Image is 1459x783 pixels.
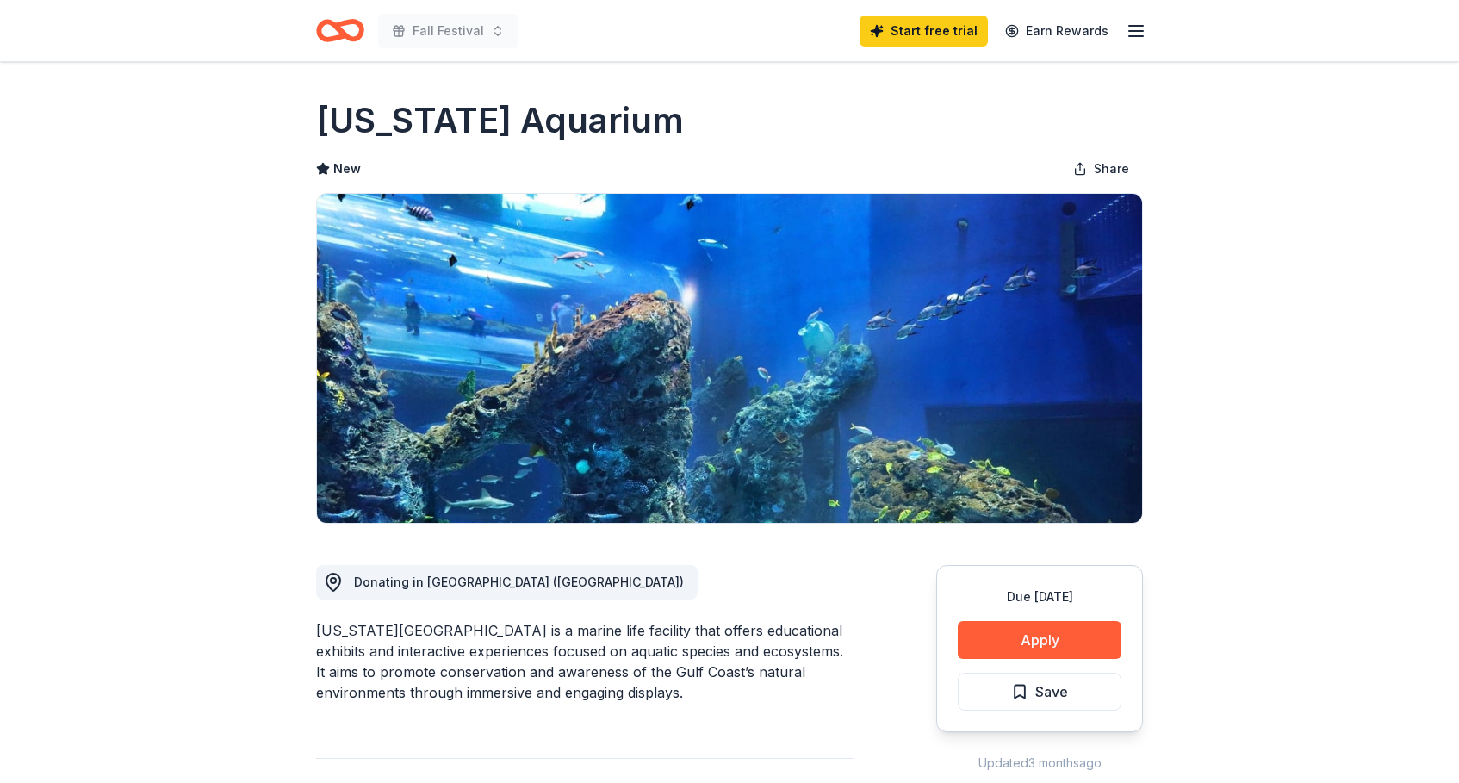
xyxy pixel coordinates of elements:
[413,21,484,41] span: Fall Festival
[995,16,1119,47] a: Earn Rewards
[958,621,1121,659] button: Apply
[1059,152,1143,186] button: Share
[316,96,684,145] h1: [US_STATE] Aquarium
[958,673,1121,711] button: Save
[354,575,684,589] span: Donating in [GEOGRAPHIC_DATA] ([GEOGRAPHIC_DATA])
[378,14,518,48] button: Fall Festival
[316,620,854,703] div: [US_STATE][GEOGRAPHIC_DATA] is a marine life facility that offers educational exhibits and intera...
[1035,680,1068,703] span: Save
[936,753,1143,774] div: Updated 3 months ago
[958,587,1121,607] div: Due [DATE]
[333,158,361,179] span: New
[317,194,1142,523] img: Image for Mississippi Aquarium
[860,16,988,47] a: Start free trial
[1094,158,1129,179] span: Share
[316,10,364,51] a: Home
